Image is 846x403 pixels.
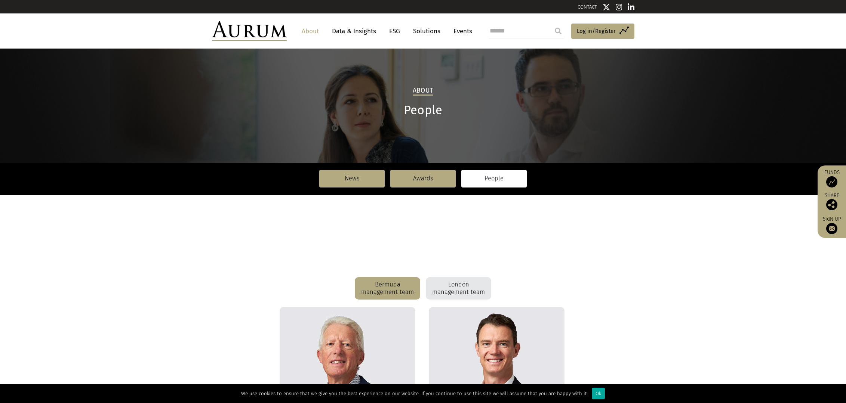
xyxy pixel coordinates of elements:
img: Share this post [826,199,837,210]
a: CONTACT [578,4,597,10]
a: Awards [390,170,456,187]
h1: People [212,103,634,118]
a: Data & Insights [328,24,380,38]
img: Access Funds [826,176,837,187]
h2: About [413,87,433,96]
a: Solutions [409,24,444,38]
img: Aurum [212,21,287,41]
img: Linkedin icon [628,3,634,11]
a: Log in/Register [571,24,634,39]
a: People [461,170,527,187]
div: Ok [592,388,605,399]
div: Share [821,193,842,210]
a: About [298,24,323,38]
a: ESG [385,24,404,38]
input: Submit [551,24,566,38]
a: Events [450,24,472,38]
a: Funds [821,169,842,187]
div: Bermuda management team [355,277,420,300]
span: Log in/Register [577,27,616,35]
a: News [319,170,385,187]
img: Instagram icon [616,3,622,11]
img: Sign up to our newsletter [826,223,837,234]
div: London management team [426,277,491,300]
a: Sign up [821,216,842,234]
img: Twitter icon [603,3,610,11]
